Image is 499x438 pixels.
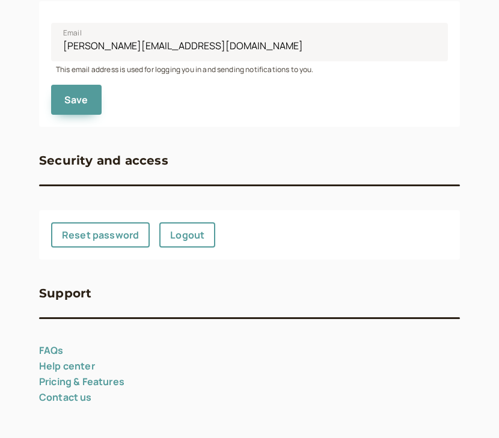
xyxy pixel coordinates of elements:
a: Reset password [51,222,150,248]
button: Save [51,85,102,115]
div: This email address is used for logging you in and sending notifications to you. [51,61,448,75]
input: Email [51,23,448,61]
iframe: Chat Widget [439,380,499,438]
h3: Support [39,284,91,303]
a: Help center [39,359,95,373]
a: Pricing & Features [39,375,124,388]
h3: Security and access [39,151,168,170]
a: FAQs [39,344,64,357]
a: Logout [159,222,215,248]
a: Contact us [39,391,92,404]
span: Save [64,93,88,106]
span: Email [63,27,82,39]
